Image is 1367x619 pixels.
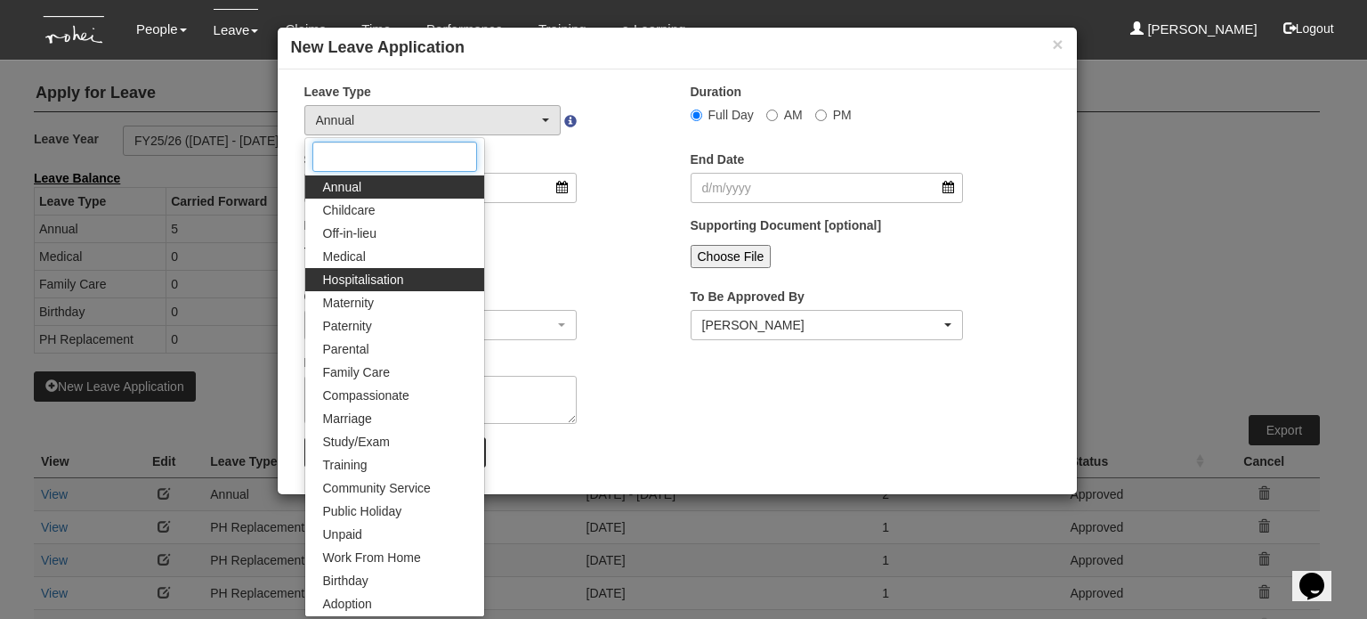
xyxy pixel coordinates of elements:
div: [PERSON_NAME] [702,316,942,334]
span: Paternity [323,317,372,335]
span: Annual [323,178,362,196]
span: Marriage [323,410,372,428]
button: × [1052,35,1063,53]
button: Annual [304,105,562,135]
span: Hospitalisation [323,271,404,289]
div: Annual [316,111,539,129]
input: Choose File [691,245,772,268]
span: Compassionate [323,387,409,404]
span: Childcare [323,201,376,219]
label: Duration [691,83,742,101]
input: Search [312,142,477,172]
b: New Leave Application [291,38,465,56]
input: d/m/yyyy [691,173,964,203]
span: Medical [323,248,366,265]
label: Supporting Document [optional] [691,216,882,234]
iframe: chat widget [1292,548,1349,601]
span: Training [323,456,368,474]
label: Leave Type [304,83,371,101]
span: Unpaid [323,525,362,543]
span: AM [784,108,803,122]
span: Maternity [323,294,375,312]
span: Adoption [323,595,372,613]
span: Study/Exam [323,433,390,451]
span: Work From Home [323,549,421,566]
span: Birthday [323,572,368,590]
label: To Be Approved By [691,288,805,305]
label: End Date [691,151,745,168]
button: Maoi De Leon [691,310,964,340]
span: Full Day [708,108,754,122]
span: Public Holiday [323,502,402,520]
span: Community Service [323,479,431,497]
span: Parental [323,340,369,358]
span: Family Care [323,363,390,381]
span: PM [833,108,852,122]
span: Off-in-lieu [323,224,376,242]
